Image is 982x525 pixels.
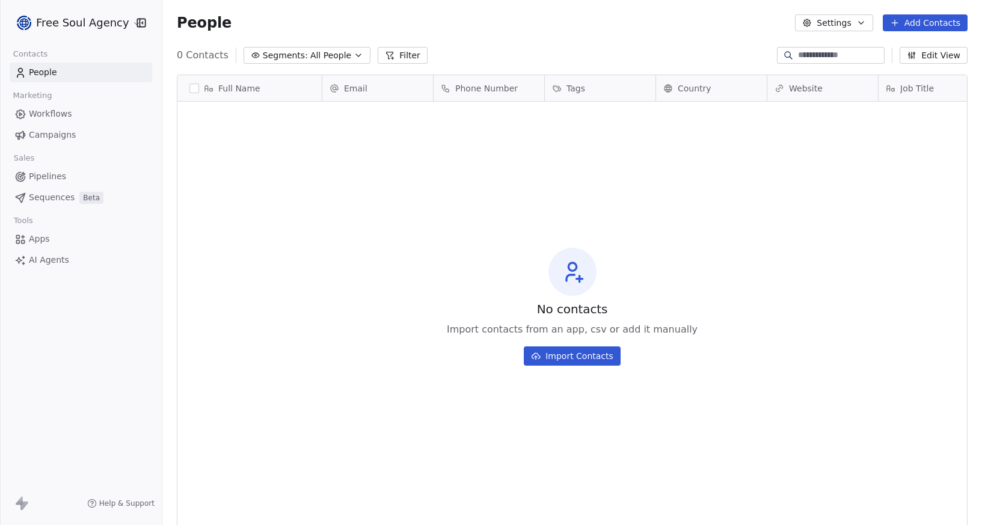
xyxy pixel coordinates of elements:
[263,49,308,62] span: Segments:
[17,16,31,30] img: FS-Agency-logo-darkblue-180.png
[177,48,229,63] span: 0 Contacts
[434,75,544,101] div: Phone Number
[8,87,57,105] span: Marketing
[29,108,72,120] span: Workflows
[8,149,40,167] span: Sales
[524,342,621,366] a: Import Contacts
[177,102,322,508] div: grid
[378,47,428,64] button: Filter
[29,129,76,141] span: Campaigns
[10,104,152,124] a: Workflows
[99,499,155,508] span: Help & Support
[344,82,367,94] span: Email
[10,167,152,186] a: Pipelines
[566,82,585,94] span: Tags
[900,82,934,94] span: Job Title
[14,13,128,33] button: Free Soul Agency
[8,212,38,230] span: Tools
[10,63,152,82] a: People
[79,192,103,204] span: Beta
[8,45,53,63] span: Contacts
[10,250,152,270] a: AI Agents
[177,75,322,101] div: Full Name
[10,125,152,145] a: Campaigns
[537,301,608,318] span: No contacts
[87,499,155,508] a: Help & Support
[310,49,351,62] span: All People
[447,322,698,337] span: Import contacts from an app, csv or add it manually
[900,47,968,64] button: Edit View
[29,233,50,245] span: Apps
[36,15,129,31] span: Free Soul Agency
[29,254,69,266] span: AI Agents
[177,14,232,32] span: People
[678,82,711,94] span: Country
[29,170,66,183] span: Pipelines
[767,75,878,101] div: Website
[883,14,968,31] button: Add Contacts
[789,82,823,94] span: Website
[218,82,260,94] span: Full Name
[10,229,152,249] a: Apps
[29,66,57,79] span: People
[322,75,433,101] div: Email
[29,191,75,204] span: Sequences
[545,75,655,101] div: Tags
[795,14,873,31] button: Settings
[524,346,621,366] button: Import Contacts
[455,82,518,94] span: Phone Number
[656,75,767,101] div: Country
[10,188,152,207] a: SequencesBeta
